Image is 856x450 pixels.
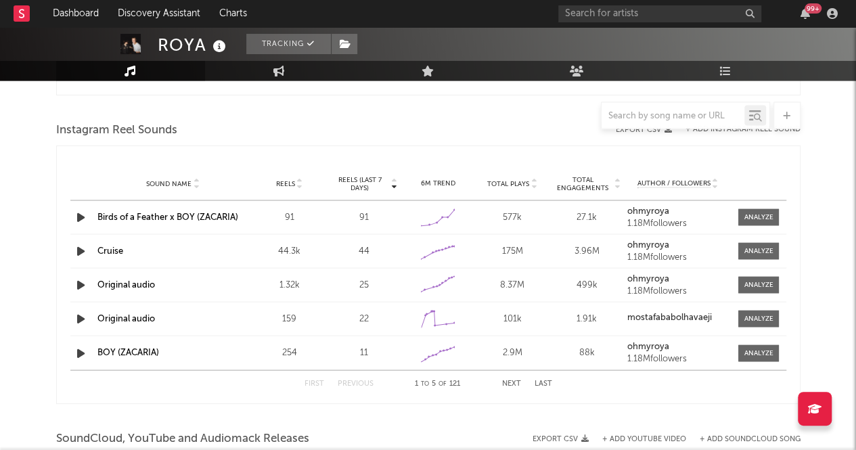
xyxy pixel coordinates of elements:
button: Tracking [246,34,331,54]
div: 1.18M followers [627,219,729,228]
div: 254 [256,346,323,359]
span: Reels [276,179,295,187]
span: to [421,380,429,386]
span: Sound Name [146,179,192,187]
div: 44 [330,244,398,258]
div: 175M [478,244,546,258]
button: 99+ [801,8,810,19]
button: + Add Instagram Reel Sound [685,126,801,133]
div: 8.37M [478,278,546,292]
div: 1.18M followers [627,286,729,296]
div: 1.91k [553,312,621,325]
button: + Add SoundCloud Song [700,436,801,443]
div: 6M Trend [405,178,472,188]
a: ohmyroya [627,206,729,216]
strong: ohmyroya [627,240,669,249]
button: + Add YouTube Video [602,436,686,443]
div: 88k [553,346,621,359]
button: + Add SoundCloud Song [686,436,801,443]
div: 101k [478,312,546,325]
a: ohmyroya [627,274,729,284]
div: 11 [330,346,398,359]
button: Export CSV [616,126,672,134]
a: Original audio [97,280,155,289]
span: Author / Followers [637,179,711,187]
a: mostafababolhavaeji [627,313,729,322]
button: Export CSV [533,435,589,443]
div: 159 [256,312,323,325]
div: ROYA [158,34,229,56]
button: Previous [338,380,374,387]
div: 1.18M followers [627,252,729,262]
span: SoundCloud, YouTube and Audiomack Releases [56,431,309,447]
div: 3.96M [553,244,621,258]
button: Next [502,380,521,387]
a: Original audio [97,314,155,323]
button: Last [535,380,552,387]
div: 1 5 121 [401,376,475,392]
div: 91 [256,210,323,224]
div: 2.9M [478,346,546,359]
div: 22 [330,312,398,325]
strong: ohmyroya [627,206,669,215]
span: Total Plays [487,179,529,187]
span: Reels (last 7 days) [330,175,390,192]
span: Instagram Reel Sounds [56,122,177,139]
div: 99 + [805,3,821,14]
strong: ohmyroya [627,274,669,283]
div: + Add Instagram Reel Sound [672,126,801,133]
a: Cruise [97,246,123,255]
div: 25 [330,278,398,292]
div: + Add YouTube Video [589,436,686,443]
div: 499k [553,278,621,292]
button: First [305,380,324,387]
span: Total Engagements [553,175,612,192]
a: BOY (ZACARIA) [97,348,159,357]
div: 44.3k [256,244,323,258]
a: ohmyroya [627,342,729,351]
input: Search for artists [558,5,761,22]
strong: ohmyroya [627,342,669,351]
a: Birds of a Feather x BOY (ZACARIA) [97,212,238,221]
input: Search by song name or URL [602,110,744,121]
div: 577k [478,210,546,224]
div: 1.18M followers [627,354,729,363]
div: 1.32k [256,278,323,292]
div: 91 [330,210,398,224]
a: ohmyroya [627,240,729,250]
strong: mostafababolhavaeji [627,313,712,321]
span: of [438,380,447,386]
div: 27.1k [553,210,621,224]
